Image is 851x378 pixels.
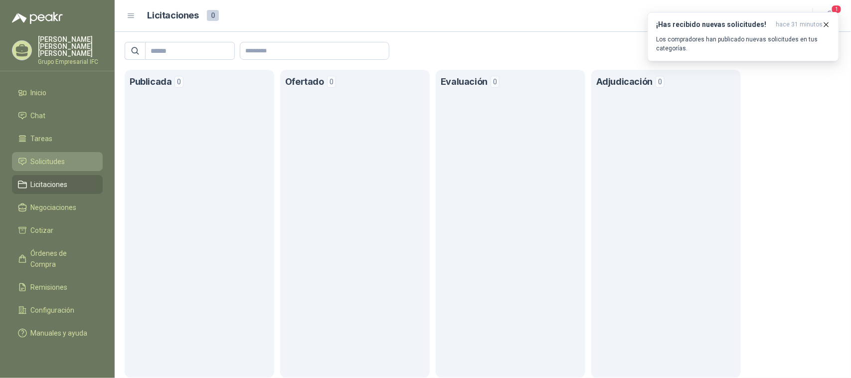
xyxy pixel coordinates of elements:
[31,179,68,190] span: Licitaciones
[31,202,77,213] span: Negociaciones
[12,244,103,274] a: Órdenes de Compra
[31,282,68,293] span: Remisiones
[12,301,103,320] a: Configuración
[31,110,46,121] span: Chat
[12,12,63,24] img: Logo peakr
[31,305,75,316] span: Configuración
[656,35,831,53] p: Los compradores han publicado nuevas solicitudes en tus categorías.
[31,87,47,98] span: Inicio
[12,175,103,194] a: Licitaciones
[596,75,653,89] h1: Adjudicación
[831,4,842,14] span: 1
[38,59,103,65] p: Grupo Empresarial IFC
[12,83,103,102] a: Inicio
[656,76,665,88] span: 0
[285,75,324,89] h1: Ofertado
[776,20,823,29] span: hace 31 minutos
[12,152,103,171] a: Solicitudes
[12,278,103,297] a: Remisiones
[327,76,336,88] span: 0
[12,106,103,125] a: Chat
[31,133,53,144] span: Tareas
[31,225,54,236] span: Cotizar
[130,75,171,89] h1: Publicada
[31,248,93,270] span: Órdenes de Compra
[174,76,183,88] span: 0
[12,221,103,240] a: Cotizar
[821,7,839,25] button: 1
[648,12,839,61] button: ¡Has recibido nuevas solicitudes!hace 31 minutos Los compradores han publicado nuevas solicitudes...
[491,76,500,88] span: 0
[31,156,65,167] span: Solicitudes
[12,198,103,217] a: Negociaciones
[31,328,88,339] span: Manuales y ayuda
[656,20,772,29] h3: ¡Has recibido nuevas solicitudes!
[38,36,103,57] p: [PERSON_NAME] [PERSON_NAME] [PERSON_NAME]
[441,75,488,89] h1: Evaluación
[12,324,103,343] a: Manuales y ayuda
[207,10,219,21] span: 0
[148,8,199,23] h1: Licitaciones
[12,129,103,148] a: Tareas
